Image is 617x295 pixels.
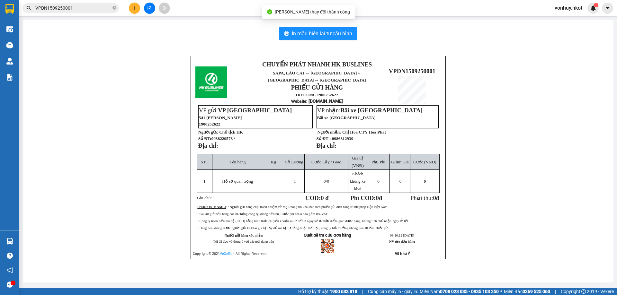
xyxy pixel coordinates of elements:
[602,3,613,14] button: caret-down
[198,136,235,141] strong: Số ĐT:
[211,136,235,141] span: 0938229578 /
[395,252,410,256] strong: Võ Như Ý
[34,5,78,26] strong: CHUYỂN PHÁT NHANH HK BUSLINES
[291,99,306,104] span: Website
[279,27,357,40] button: printerIn mẫu biên lai tự cấu hình
[294,179,296,184] span: 1
[523,289,550,294] strong: 0369 525 060
[389,68,435,74] span: VPDN1509250001
[504,288,550,295] span: Miền Bắc
[311,160,341,164] span: Cước Lấy / Giao
[342,130,386,134] span: Chị Hoa CTY Hòa Phát
[199,115,242,120] span: 541 [PERSON_NAME]
[112,6,116,10] span: close-circle
[222,179,253,184] span: Hồ sơ quan trọng
[440,289,499,294] strong: 0708 023 035 - 0935 103 250
[213,240,274,243] span: Tôi đã đọc và đồng ý với các nội dung trên
[314,78,366,82] span: ↔ [GEOGRAPHIC_DATA]
[7,267,13,273] span: notification
[317,107,423,114] span: VP nhận:
[193,252,266,256] span: Copyright © 2021 – All Rights Reserved
[5,4,14,14] img: logo-vxr
[27,6,31,10] span: search
[199,107,292,114] span: VP gửi:
[390,234,414,237] span: 09:10:12 [DATE]
[198,142,218,149] strong: Địa chỉ:
[324,179,329,184] span: /0
[31,32,82,48] span: ↔ [GEOGRAPHIC_DATA]
[220,252,232,256] a: VeXeRe
[7,282,13,288] span: message
[332,136,353,141] span: 0986812939
[292,30,352,38] span: In mẫu biên lai tự cấu hình
[7,253,13,259] span: question-circle
[203,179,206,184] span: 1
[410,195,439,201] span: Phải thu:
[324,179,326,184] span: 0
[199,122,220,126] span: 1900252622
[144,3,155,14] button: file-add
[377,179,380,184] span: 0
[197,195,212,200] span: Ghi chú:
[595,3,597,7] span: 1
[284,31,289,37] span: printer
[362,288,363,295] span: |
[89,33,136,40] span: VPDN1509250001
[304,233,351,238] strong: Quét để tra cứu đơn hàng
[296,92,338,97] strong: HOTLINE 1900252622
[433,195,436,201] span: 0
[219,130,243,134] span: Chủ tịch HK
[420,288,499,295] span: Miền Nam
[201,160,209,164] span: STT
[317,142,336,149] strong: Địa chỉ:
[317,136,331,141] strong: Số ĐT :
[229,160,246,164] span: Tên hàng
[267,9,272,14] span: check-circle
[306,195,329,201] strong: COD:
[112,5,116,11] span: close-circle
[285,160,303,164] span: Số Lượng
[162,6,166,10] span: aim
[350,171,365,191] span: Khách không kê khai
[271,160,276,164] span: Kg
[31,27,82,48] span: SAPA, LÀO CAI ↔ [GEOGRAPHIC_DATA]
[195,66,227,98] img: logo
[321,195,328,201] span: 0 đ
[352,156,364,168] span: Giá trị (VNĐ)
[225,234,263,237] strong: Người gửi hàng xác nhận
[4,18,24,50] img: logo
[317,130,341,134] strong: Người nhận:
[197,205,387,209] span: : • Người gửi hàng chịu trách nhiệm về mọi thông tin khai báo trên phiếu gửi đơn hàng trước pháp ...
[291,99,343,104] strong: : [DOMAIN_NAME]
[594,3,598,7] sup: 1
[6,58,13,65] img: warehouse-icon
[132,6,137,10] span: plus
[197,226,389,230] span: • Hàng hóa không được người gửi kê khai giá trị đầy đủ mà bị hư hỏng hoặc thất lạc, công ty bồi t...
[376,195,379,201] span: 0
[436,195,439,201] span: đ
[605,5,611,11] span: caret-down
[317,115,376,120] span: Bãi xe [GEOGRAPHIC_DATA]
[268,71,366,82] span: SAPA, LÀO CAI ↔ [GEOGRAPHIC_DATA]
[147,6,152,10] span: file-add
[6,238,13,245] img: warehouse-icon
[262,61,372,68] strong: CHUYỂN PHÁT NHANH HK BUSLINES
[159,3,170,14] button: aim
[413,160,436,164] span: Cước (VNĐ)
[298,288,357,295] span: Hỗ trợ kỹ thuật:
[197,212,328,216] span: • Sau 48 giờ nếu hàng hóa hư hỏng công ty không đền bù, Cước phí chưa bao gồm 8% VAT.
[6,26,13,32] img: warehouse-icon
[424,179,426,184] span: 0
[6,74,13,81] img: solution-icon
[197,205,226,209] strong: [PERSON_NAME]
[399,179,402,184] span: 0
[371,160,385,164] span: Phụ Phí
[197,219,409,223] span: • Công ty hoàn tiền thu hộ (COD) bằng hình thức chuyển khoản sau 2 đến 3 ngày kể từ thời điểm gia...
[330,289,357,294] strong: 1900 633 818
[33,38,82,48] span: ↔ [GEOGRAPHIC_DATA]
[291,84,343,91] strong: PHIẾU GỬI HÀNG
[198,130,218,134] strong: Người gửi:
[268,71,366,82] span: ↔ [GEOGRAPHIC_DATA]
[368,288,418,295] span: Cung cấp máy in - giấy in:
[391,160,408,164] span: Giảm Giá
